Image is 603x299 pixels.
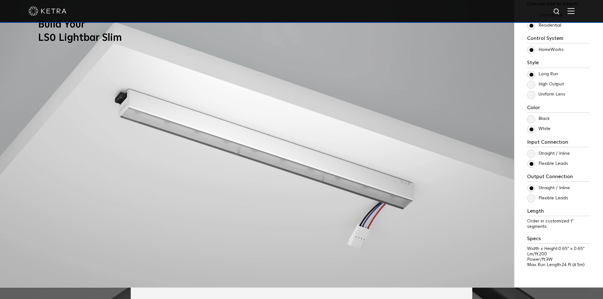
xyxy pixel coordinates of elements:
h3: Output Connection [527,174,590,182]
label: Straight / Inline [527,185,570,191]
img: Hamburger%20Nav.svg [568,8,575,14]
p: Lm/ft: [527,252,590,257]
span: 0.65" x 0.65" [558,246,585,251]
label: Residential [527,23,561,28]
label: Uniform Lens [527,92,565,97]
label: Flexible Leads [527,161,568,166]
span: 200 [539,252,547,256]
label: Long Run [527,72,558,77]
img: ketra-logo-2019-white [28,6,66,16]
h3: Length [527,208,590,216]
label: Straight / Inline [527,151,570,156]
h3: Color [527,105,590,113]
label: Flexible Leads [527,196,568,201]
h3: Style [527,60,590,68]
p: Width x Height: [527,246,590,252]
label: HomeWorks [527,47,564,53]
span: 24 ft (4.5m) [562,263,585,267]
h3: Control System [527,35,590,43]
span: 3W [546,257,553,262]
img: search icon [553,8,561,16]
h3: Input Connection [527,139,590,147]
p: Power/ft: [527,257,590,262]
label: High Output [527,82,564,87]
span: Order in customized 1" segments. [527,219,574,229]
p: Max Run Length: [527,262,590,268]
label: White [527,126,550,132]
label: Black [527,116,550,121]
h3: Specs [527,236,590,244]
